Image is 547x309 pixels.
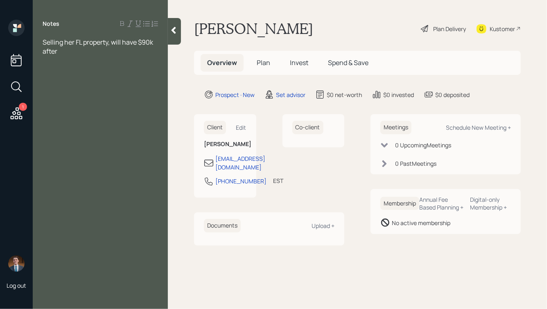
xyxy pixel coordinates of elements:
label: Notes [43,20,59,28]
div: EST [273,176,283,185]
div: Log out [7,282,26,289]
span: Spend & Save [328,58,368,67]
h6: Membership [380,197,419,210]
div: Upload + [312,222,335,230]
h6: Meetings [380,121,411,134]
img: hunter_neumayer.jpg [8,255,25,272]
div: Digital-only Membership + [470,196,511,211]
div: [PHONE_NUMBER] [215,177,267,185]
div: $0 invested [383,90,414,99]
h6: Client [204,121,226,134]
div: Set advisor [276,90,305,99]
div: 0 Upcoming Meeting s [395,141,451,149]
div: Kustomer [490,25,515,33]
div: 0 Past Meeting s [395,159,436,168]
h6: Co-client [292,121,323,134]
span: Selling her FL property, will have $90k after [43,38,154,56]
div: 1 [19,103,27,111]
div: Schedule New Meeting + [446,124,511,131]
div: Plan Delivery [433,25,466,33]
h6: Documents [204,219,241,232]
div: Edit [236,124,246,131]
div: $0 deposited [435,90,470,99]
span: Overview [207,58,237,67]
div: [EMAIL_ADDRESS][DOMAIN_NAME] [215,154,265,171]
span: Invest [290,58,308,67]
h1: [PERSON_NAME] [194,20,313,38]
div: No active membership [392,219,450,227]
div: Annual Fee Based Planning + [419,196,464,211]
div: Prospect · New [215,90,255,99]
span: Plan [257,58,270,67]
div: $0 net-worth [327,90,362,99]
h6: [PERSON_NAME] [204,141,246,148]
